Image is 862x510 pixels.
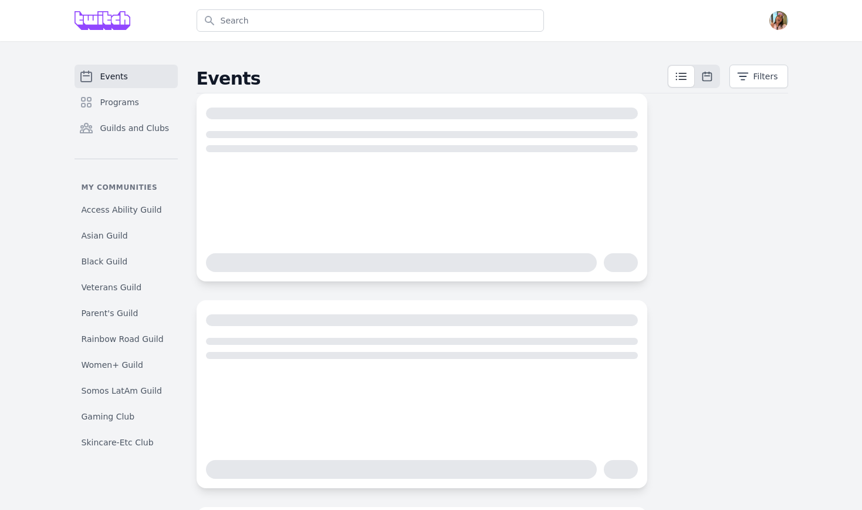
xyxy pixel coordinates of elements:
span: Guilds and Clubs [100,122,170,134]
span: Skincare-Etc Club [82,437,154,448]
a: Rainbow Road Guild [75,328,178,350]
a: Skincare-Etc Club [75,432,178,453]
a: Asian Guild [75,225,178,246]
span: Black Guild [82,256,128,267]
span: Asian Guild [82,230,128,241]
span: Access Ability Guild [82,204,162,216]
input: Search [197,9,544,32]
a: Women+ Guild [75,354,178,375]
nav: Sidebar [75,65,178,445]
span: Gaming Club [82,411,135,422]
span: Rainbow Road Guild [82,333,164,345]
span: Events [100,71,128,82]
span: Women+ Guild [82,359,143,371]
span: Somos LatAm Guild [82,385,162,397]
a: Events [75,65,178,88]
span: Programs [100,96,139,108]
span: Parent's Guild [82,307,138,319]
a: Parent's Guild [75,303,178,324]
h2: Events [197,68,667,89]
a: Programs [75,90,178,114]
p: My communities [75,183,178,192]
a: Access Ability Guild [75,199,178,220]
img: Grove [75,11,131,30]
a: Guilds and Clubs [75,116,178,140]
a: Veterans Guild [75,277,178,298]
a: Black Guild [75,251,178,272]
button: Filters [729,65,788,88]
a: Somos LatAm Guild [75,380,178,401]
span: Veterans Guild [82,281,142,293]
a: Gaming Club [75,406,178,427]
